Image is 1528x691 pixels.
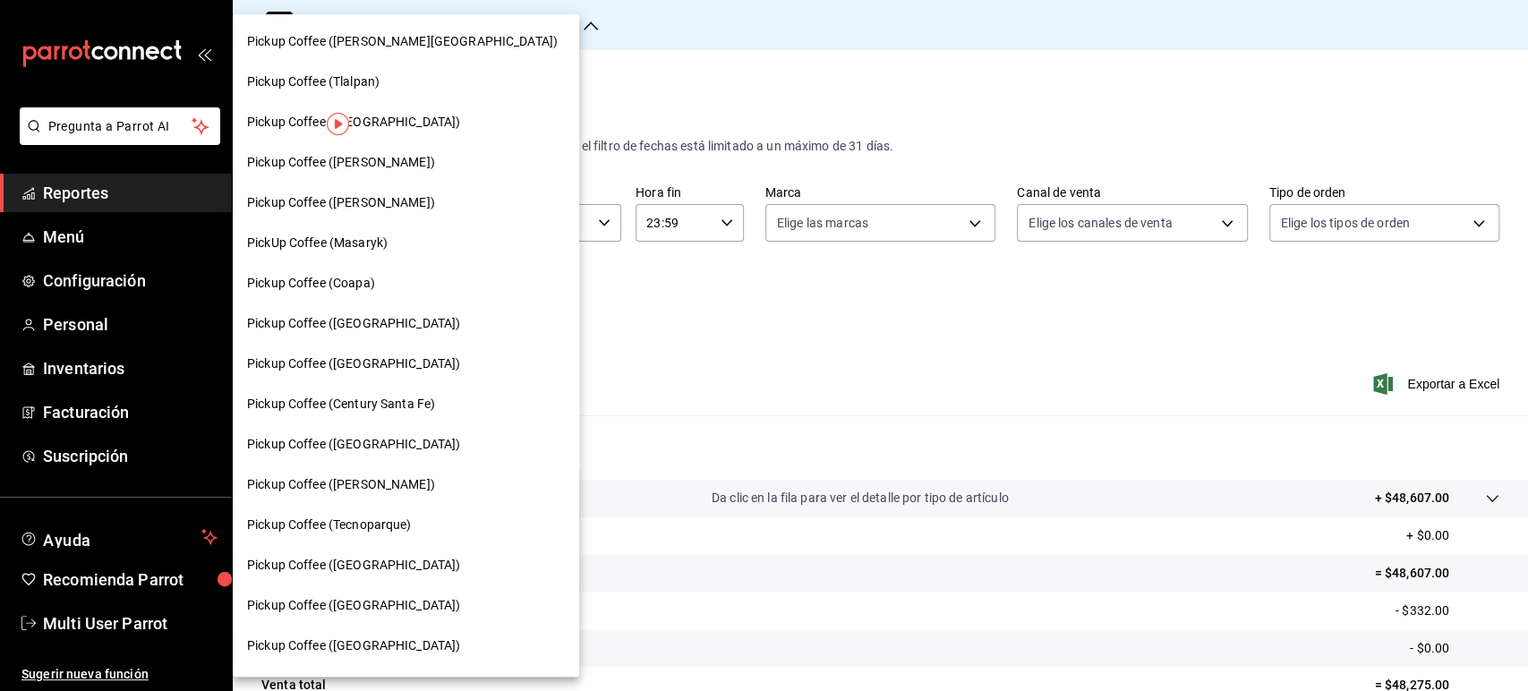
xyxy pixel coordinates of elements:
[247,395,435,414] span: Pickup Coffee (Century Santa Fe)
[233,505,579,545] div: Pickup Coffee (Tecnoparque)
[247,32,558,51] span: Pickup Coffee ([PERSON_NAME][GEOGRAPHIC_DATA])
[233,142,579,183] div: Pickup Coffee ([PERSON_NAME])
[233,465,579,505] div: Pickup Coffee ([PERSON_NAME])
[327,113,349,135] img: Tooltip marker
[247,234,388,252] span: PickUp Coffee (Masaryk)
[247,435,460,454] span: Pickup Coffee ([GEOGRAPHIC_DATA])
[233,223,579,263] div: PickUp Coffee (Masaryk)
[247,516,412,534] span: Pickup Coffee (Tecnoparque)
[233,626,579,666] div: Pickup Coffee ([GEOGRAPHIC_DATA])
[233,102,579,142] div: Pickup Coffee ([GEOGRAPHIC_DATA])
[233,21,579,62] div: Pickup Coffee ([PERSON_NAME][GEOGRAPHIC_DATA])
[247,73,380,91] span: Pickup Coffee (Tlalpan)
[247,314,460,333] span: Pickup Coffee ([GEOGRAPHIC_DATA])
[247,475,435,494] span: Pickup Coffee ([PERSON_NAME])
[247,596,460,615] span: Pickup Coffee ([GEOGRAPHIC_DATA])
[233,585,579,626] div: Pickup Coffee ([GEOGRAPHIC_DATA])
[233,545,579,585] div: Pickup Coffee ([GEOGRAPHIC_DATA])
[247,636,460,655] span: Pickup Coffee ([GEOGRAPHIC_DATA])
[247,556,460,575] span: Pickup Coffee ([GEOGRAPHIC_DATA])
[233,183,579,223] div: Pickup Coffee ([PERSON_NAME])
[247,113,460,132] span: Pickup Coffee ([GEOGRAPHIC_DATA])
[247,354,460,373] span: Pickup Coffee ([GEOGRAPHIC_DATA])
[233,303,579,344] div: Pickup Coffee ([GEOGRAPHIC_DATA])
[233,344,579,384] div: Pickup Coffee ([GEOGRAPHIC_DATA])
[247,153,435,172] span: Pickup Coffee ([PERSON_NAME])
[233,424,579,465] div: Pickup Coffee ([GEOGRAPHIC_DATA])
[233,62,579,102] div: Pickup Coffee (Tlalpan)
[233,384,579,424] div: Pickup Coffee (Century Santa Fe)
[247,193,435,212] span: Pickup Coffee ([PERSON_NAME])
[247,274,375,293] span: Pickup Coffee (Coapa)
[233,263,579,303] div: Pickup Coffee (Coapa)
